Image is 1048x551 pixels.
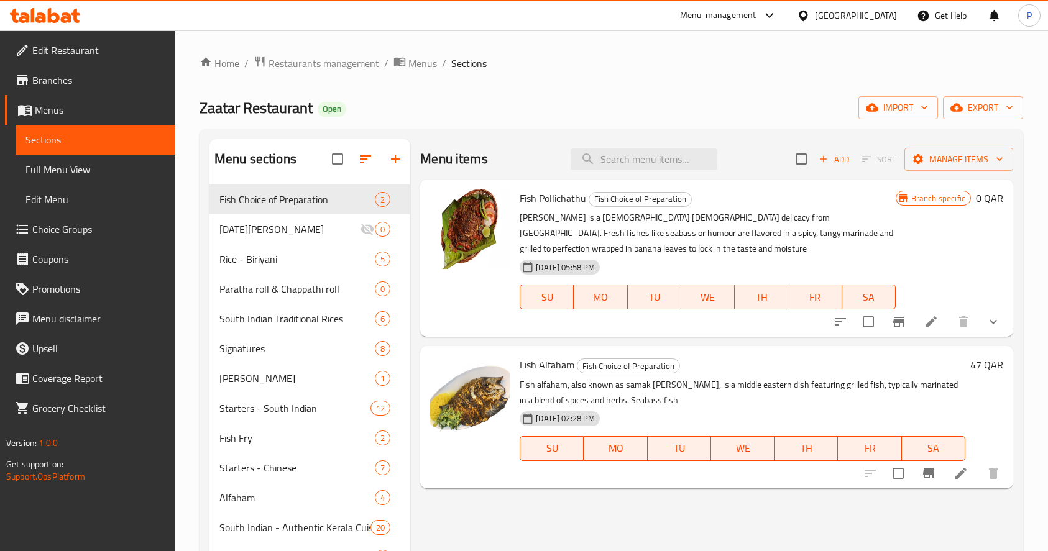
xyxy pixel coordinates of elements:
[943,96,1023,119] button: export
[375,224,390,235] span: 0
[375,490,390,505] div: items
[32,371,165,386] span: Coverage Report
[907,439,960,457] span: SA
[825,307,855,337] button: sort-choices
[740,288,783,306] span: TH
[25,162,165,177] span: Full Menu View
[219,520,370,535] div: South Indian - Authentic Kerala Cuisine
[5,214,175,244] a: Choice Groups
[628,285,681,309] button: TU
[219,460,375,475] span: Starters - Chinese
[520,377,965,408] p: Fish alfaham, also known as samak [PERSON_NAME], is a middle eastern dish featuring grilled fish,...
[779,439,833,457] span: TH
[902,436,965,461] button: SA
[219,222,360,237] div: Onam Sadhya
[200,94,313,122] span: Zaatar Restaurant
[375,281,390,296] div: items
[32,222,165,237] span: Choice Groups
[25,192,165,207] span: Edit Menu
[375,430,390,445] div: items
[978,307,1008,337] button: show more
[6,468,85,485] a: Support.OpsPlatform
[815,9,897,22] div: [GEOGRAPHIC_DATA]
[219,401,370,416] span: Starters - South Indian
[375,252,390,266] div: items
[32,252,165,266] span: Coupons
[219,490,375,505] span: Alfaham
[219,311,375,326] span: South Indian Traditional Rices
[680,8,756,23] div: Menu-management
[25,132,165,147] span: Sections
[375,253,390,265] span: 5
[371,403,390,414] span: 12
[589,439,642,457] span: MO
[200,55,1023,71] nav: breadcrumb
[384,56,388,71] li: /
[5,35,175,65] a: Edit Restaurant
[209,363,410,393] div: [PERSON_NAME]1
[584,436,647,461] button: MO
[219,222,360,237] span: [DATE][PERSON_NAME]
[269,56,379,71] span: Restaurants management
[686,288,730,306] span: WE
[6,435,37,451] span: Version:
[6,456,63,472] span: Get support on:
[525,288,569,306] span: SU
[380,144,410,174] button: Add section
[571,148,717,170] input: search
[219,192,375,207] span: Fish Choice of Preparation
[855,309,881,335] span: Select to update
[219,341,375,356] span: Signatures
[209,244,410,274] div: Rice - Biriyani5
[32,341,165,356] span: Upsell
[531,262,600,273] span: [DATE] 05:58 PM
[520,285,574,309] button: SU
[209,483,410,512] div: Alfaham4
[370,401,390,416] div: items
[351,144,380,174] span: Sort sections
[219,371,375,386] div: Kushari Mandi
[209,393,410,423] div: Starters - South Indian12
[408,56,437,71] span: Menus
[451,56,487,71] span: Sections
[32,73,165,88] span: Branches
[978,458,1008,488] button: delete
[375,194,390,206] span: 2
[375,313,390,325] span: 6
[209,512,410,542] div: South Indian - Authentic Kerala Cuisine20
[16,125,175,155] a: Sections
[735,285,788,309] button: TH
[5,95,175,125] a: Menus
[254,55,379,71] a: Restaurants management
[214,150,296,168] h2: Menu sections
[775,436,838,461] button: TH
[16,155,175,184] a: Full Menu View
[838,436,901,461] button: FR
[716,439,770,457] span: WE
[906,193,970,204] span: Branch specific
[35,102,165,117] span: Menus
[633,288,676,306] span: TU
[520,210,895,257] p: [PERSON_NAME] is a [DEMOGRAPHIC_DATA] [DEMOGRAPHIC_DATA] delicacy from [GEOGRAPHIC_DATA]. Fresh f...
[520,189,586,207] span: Fish Pollichathu
[5,244,175,274] a: Coupons
[847,288,891,306] span: SA
[219,371,375,386] span: [PERSON_NAME]
[420,150,488,168] h2: Menu items
[5,274,175,304] a: Promotions
[5,65,175,95] a: Branches
[793,288,837,306] span: FR
[579,288,622,306] span: MO
[371,522,390,534] span: 20
[209,274,410,304] div: Paratha roll & Chappathi roll0
[375,341,390,356] div: items
[5,334,175,363] a: Upsell
[209,334,410,363] div: Signatures8
[954,466,968,481] a: Edit menu item
[577,359,679,373] span: Fish Choice of Preparation
[219,281,375,296] div: Paratha roll & Chappathi roll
